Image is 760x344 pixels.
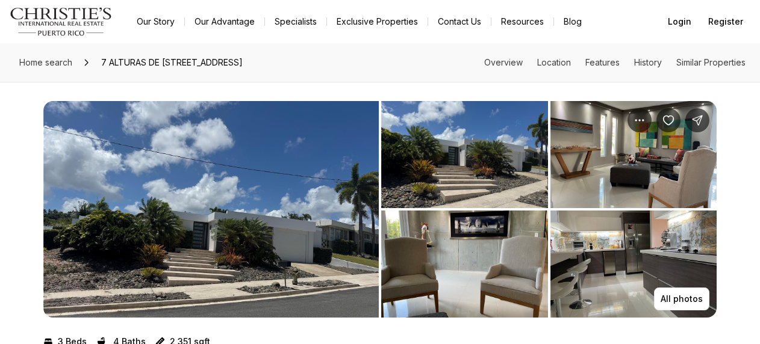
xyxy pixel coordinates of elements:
[43,101,379,318] button: View image gallery
[701,10,750,34] button: Register
[428,13,491,30] button: Contact Us
[96,53,248,72] span: 7 ALTURAS DE [STREET_ADDRESS]
[656,108,681,132] button: Save Property: 7 ALTURAS DE TORRIMAR #11-7
[550,210,717,318] button: View image gallery
[668,17,691,26] span: Login
[685,108,709,132] button: Share Property: 7 ALTURAS DE TORRIMAR #11-7
[19,57,72,67] span: Home search
[265,13,326,30] a: Specialists
[381,101,548,208] button: View image gallery
[127,13,184,30] a: Our Story
[185,13,264,30] a: Our Advantage
[634,57,662,67] a: Skip to: History
[554,13,591,30] a: Blog
[676,57,746,67] a: Skip to: Similar Properties
[628,108,652,132] button: Property options
[537,57,571,67] a: Skip to: Location
[14,53,77,72] a: Home search
[491,13,553,30] a: Resources
[708,17,743,26] span: Register
[10,7,113,36] img: logo
[43,101,717,318] div: Listing Photos
[550,101,717,208] button: View image gallery
[484,58,746,67] nav: Page section menu
[484,57,523,67] a: Skip to: Overview
[661,10,699,34] button: Login
[381,210,548,318] button: View image gallery
[381,101,717,318] li: 2 of 5
[585,57,620,67] a: Skip to: Features
[327,13,428,30] a: Exclusive Properties
[43,101,379,318] li: 1 of 5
